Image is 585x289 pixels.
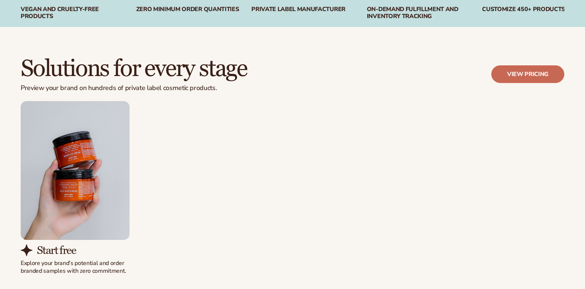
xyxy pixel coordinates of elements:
h3: Start free [37,244,76,257]
div: On-Demand Fulfillment and Inventory Tracking [367,6,476,20]
p: Preview your brand on hundreds of private label cosmetic products. [21,84,247,92]
div: Zero Minimum Order Quantities [136,6,245,13]
div: Vegan and Cruelty-Free Products [21,6,130,20]
a: View pricing [491,65,564,83]
img: Rectangle_2_84ada699-46ac-4db8-ae35-231742a3be41.jpg [21,101,130,240]
h2: Solutions for every stage [21,56,247,81]
p: Explore your brand’s potential and order branded samples with zero commitment. [21,259,130,275]
div: PRIVATE LABEL MANUFACTURER [251,6,360,13]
